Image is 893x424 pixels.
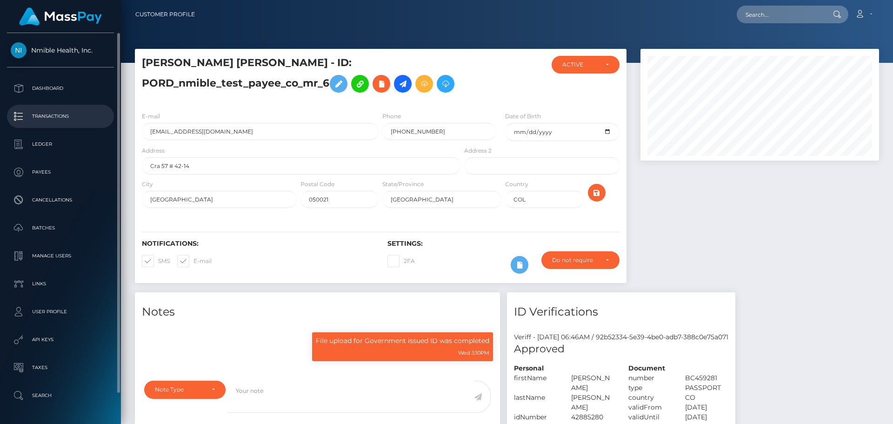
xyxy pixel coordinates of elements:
div: PASSPORT [678,383,735,393]
label: Postal Code [300,180,334,188]
label: 2FA [387,255,415,267]
p: Transactions [11,109,110,123]
button: Note Type [144,381,226,398]
p: File upload for Government issued ID was completed [316,336,489,346]
h6: Notifications: [142,240,373,248]
div: BC459281 [678,373,735,383]
span: Nmible Health, Inc. [7,46,114,54]
p: Manage Users [11,249,110,263]
a: Payees [7,161,114,184]
div: lastName [507,393,564,412]
label: City [142,180,153,188]
a: Customer Profile [135,5,195,24]
a: Initiate Payout [394,75,412,93]
label: E-mail [177,255,212,267]
p: Links [11,277,110,291]
h5: Approved [514,342,728,357]
p: User Profile [11,305,110,319]
p: Search [11,389,110,403]
div: number [621,373,679,383]
div: country [621,393,679,403]
button: Do not require [541,251,620,269]
div: validUntil [621,412,679,422]
strong: Personal [514,364,544,372]
p: Ledger [11,137,110,151]
h5: [PERSON_NAME] [PERSON_NAME] - ID: PORD_nmible_test_payee_co_mr_6 [142,56,455,97]
small: Wed 5:10PM [458,350,489,356]
h4: Notes [142,304,493,320]
a: Manage Users [7,244,114,268]
label: Phone [382,112,401,121]
label: E-mail [142,112,160,121]
a: Links [7,272,114,296]
img: MassPay Logo [19,7,102,26]
input: Search... [737,6,824,23]
div: type [621,383,679,393]
div: firstName [507,373,564,393]
div: validFrom [621,403,679,412]
div: Do not require [552,256,598,264]
div: ACTIVE [562,61,598,68]
label: Date of Birth [505,112,541,121]
div: CO [678,393,735,403]
label: State/Province [382,180,424,188]
div: [DATE] [678,403,735,412]
img: Nmible Health, Inc. [11,42,27,58]
a: API Keys [7,328,114,351]
h4: ID Verifications [514,304,728,320]
a: Cancellations [7,188,114,212]
div: 42885280 [564,412,621,422]
h6: Settings: [387,240,619,248]
a: Batches [7,216,114,240]
label: Address [142,147,165,155]
a: Ledger [7,133,114,156]
label: SMS [142,255,170,267]
div: [DATE] [678,412,735,422]
a: Dashboard [7,77,114,100]
p: API Keys [11,333,110,347]
label: Country [505,180,528,188]
div: idNumber [507,412,564,422]
div: Note Type [155,386,204,393]
label: Address 2 [464,147,492,155]
p: Payees [11,165,110,179]
p: Cancellations [11,193,110,207]
div: Veriff - [DATE] 06:46AM / 92b52334-5e39-4be0-adb7-388c0e75a071 [507,332,735,342]
a: Taxes [7,356,114,379]
div: [PERSON_NAME] [564,393,621,412]
p: Batches [11,221,110,235]
a: User Profile [7,300,114,323]
a: Search [7,384,114,407]
a: Transactions [7,105,114,128]
p: Taxes [11,361,110,375]
button: ACTIVE [552,56,620,74]
div: [PERSON_NAME] [564,373,621,393]
p: Dashboard [11,81,110,95]
strong: Document [628,364,665,372]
